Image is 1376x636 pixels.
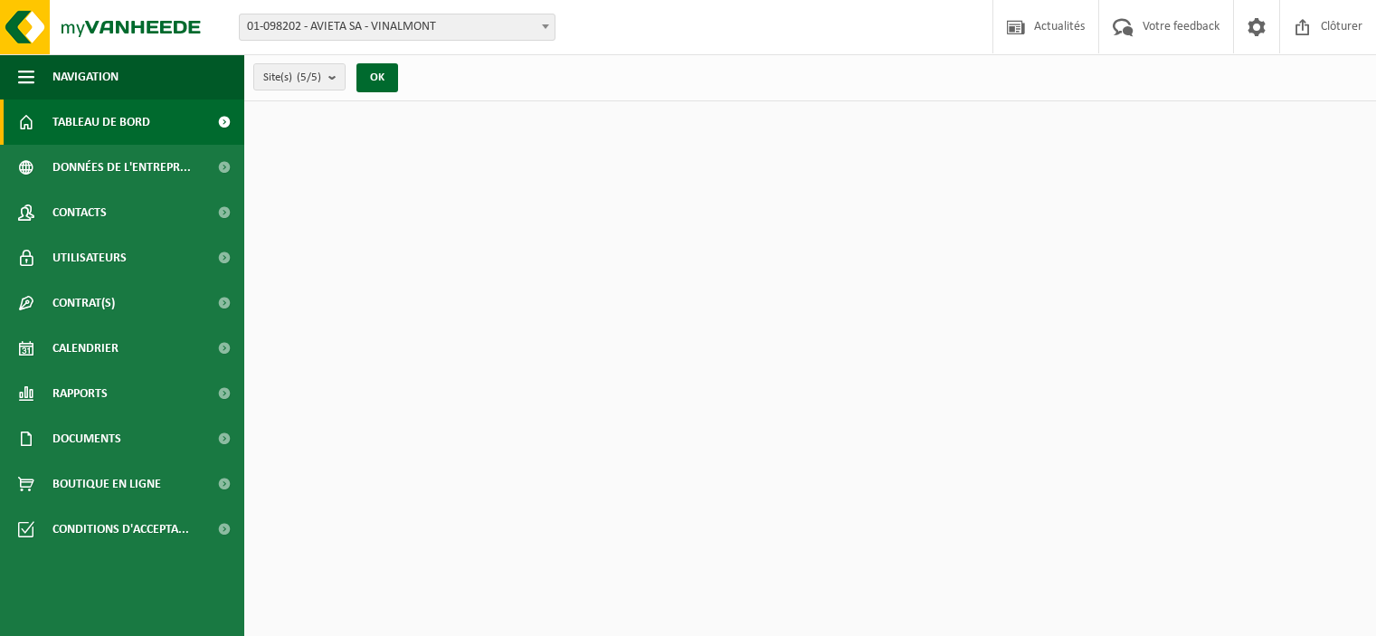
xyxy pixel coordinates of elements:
span: Conditions d'accepta... [52,507,189,552]
span: Calendrier [52,326,119,371]
span: Navigation [52,54,119,100]
span: Boutique en ligne [52,461,161,507]
span: Contrat(s) [52,280,115,326]
span: Rapports [52,371,108,416]
span: Site(s) [263,64,321,91]
count: (5/5) [297,71,321,83]
button: Site(s)(5/5) [253,63,346,90]
span: 01-098202 - AVIETA SA - VINALMONT [240,14,555,40]
span: Contacts [52,190,107,235]
span: Données de l'entrepr... [52,145,191,190]
span: 01-098202 - AVIETA SA - VINALMONT [239,14,555,41]
span: Utilisateurs [52,235,127,280]
button: OK [356,63,398,92]
span: Tableau de bord [52,100,150,145]
span: Documents [52,416,121,461]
